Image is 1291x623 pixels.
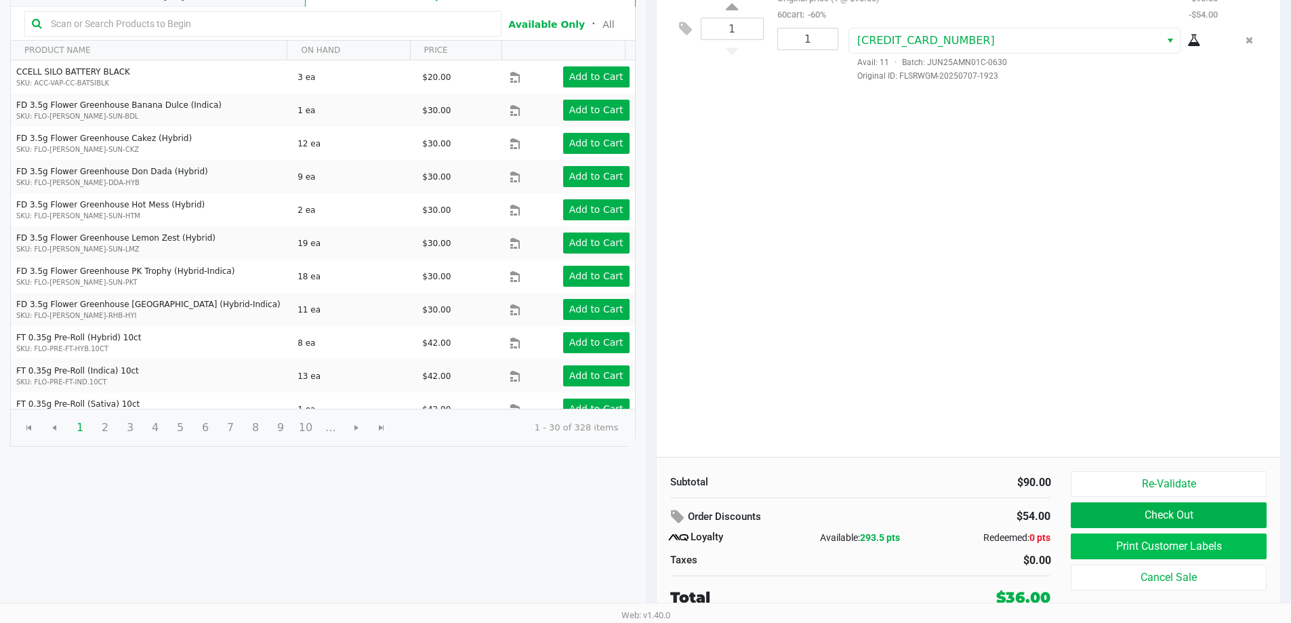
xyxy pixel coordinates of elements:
[291,193,416,226] td: 2 ea
[569,403,623,414] app-button-loader: Add to Cart
[16,78,286,88] p: SKU: ACC-VAP-CC-BATSIBLK
[291,160,416,193] td: 9 ea
[797,531,924,545] div: Available:
[1160,28,1180,53] button: Select
[422,338,451,348] span: $42.00
[351,422,362,433] span: Go to the next page
[16,244,286,254] p: SKU: FLO-[PERSON_NAME]-SUN-LMZ
[16,277,286,287] p: SKU: FLO-[PERSON_NAME]-SUN-PKT
[11,326,291,359] td: FT 0.35g Pre-Roll (Hybrid) 10ct
[563,365,630,386] button: Add to Cart
[860,532,900,543] span: 293.5 pts
[291,94,416,127] td: 1 ea
[16,415,42,441] span: Go to the first page
[291,60,416,94] td: 3 ea
[291,127,416,160] td: 12 ea
[11,94,291,127] td: FD 3.5g Flower Greenhouse Banana Dulce (Indica)
[1071,502,1266,528] button: Check Out
[287,41,409,60] th: ON HAND
[11,41,635,409] div: Data table
[422,371,451,381] span: $42.00
[11,193,291,226] td: FD 3.5g Flower Greenhouse Hot Mess (Hybrid)
[422,272,451,281] span: $30.00
[11,260,291,293] td: FD 3.5g Flower Greenhouse PK Trophy (Hybrid-Indica)
[569,104,623,115] app-button-loader: Add to Cart
[291,293,416,326] td: 11 ea
[405,421,619,435] kendo-pager-info: 1 - 30 of 328 items
[585,18,602,31] span: ᛫
[1071,565,1266,590] button: Cancel Sale
[16,144,286,155] p: SKU: FLO-[PERSON_NAME]-SUN-CKZ
[670,505,918,529] div: Order Discounts
[422,405,451,414] span: $42.00
[871,475,1051,491] div: $90.00
[563,100,630,121] button: Add to Cart
[117,415,143,441] span: Page 3
[871,552,1051,569] div: $0.00
[422,239,451,248] span: $30.00
[11,359,291,393] td: FT 0.35g Pre-Roll (Indica) 10ct
[1189,9,1218,20] small: -$54.00
[92,415,118,441] span: Page 2
[192,415,218,441] span: Page 6
[16,344,286,354] p: SKU: FLO-PRE-FT-HYB.10CT
[16,111,286,121] p: SKU: FLO-[PERSON_NAME]-SUN-BDL
[67,415,93,441] span: Page 1
[11,393,291,426] td: FT 0.35g Pre-Roll (Sativa) 10ct
[602,18,614,32] button: All
[996,586,1050,609] div: $36.00
[16,211,286,221] p: SKU: FLO-[PERSON_NAME]-SUN-HTM
[318,415,344,441] span: Page 11
[563,166,630,187] button: Add to Cart
[218,415,243,441] span: Page 7
[848,70,1218,82] span: Original ID: FLSRWGM-20250707-1923
[937,505,1050,528] div: $54.00
[293,415,319,441] span: Page 10
[563,233,630,254] button: Add to Cart
[11,293,291,326] td: FD 3.5g Flower Greenhouse [GEOGRAPHIC_DATA] (Hybrid-Indica)
[369,415,394,441] span: Go to the last page
[291,260,416,293] td: 18 ea
[670,586,911,609] div: Total
[11,41,287,60] th: PRODUCT NAME
[569,370,623,381] app-button-loader: Add to Cart
[422,205,451,215] span: $30.00
[569,237,623,248] app-button-loader: Add to Cart
[563,133,630,154] button: Add to Cart
[291,393,416,426] td: 1 ea
[569,204,623,215] app-button-loader: Add to Cart
[291,359,416,393] td: 13 ea
[24,422,35,433] span: Go to the first page
[569,138,623,148] app-button-loader: Add to Cart
[291,226,416,260] td: 19 ea
[569,270,623,281] app-button-loader: Add to Cart
[1240,28,1258,53] button: Remove the package from the orderLine
[422,305,451,315] span: $30.00
[569,71,623,82] app-button-loader: Add to Cart
[11,127,291,160] td: FD 3.5g Flower Greenhouse Cakez (Hybrid)
[670,529,797,546] div: Loyalty
[569,304,623,315] app-button-loader: Add to Cart
[167,415,193,441] span: Page 5
[777,9,826,20] small: 60cart:
[16,178,286,188] p: SKU: FLO-[PERSON_NAME]-DDA-HYB
[563,266,630,287] button: Add to Cart
[563,66,630,87] button: Add to Cart
[1029,532,1050,543] span: 0 pts
[344,415,369,441] span: Go to the next page
[16,310,286,321] p: SKU: FLO-[PERSON_NAME]-RHB-HYI
[410,41,502,60] th: PRICE
[1071,534,1266,559] button: Print Customer Labels
[889,58,902,67] span: ·
[376,422,387,433] span: Go to the last page
[1071,471,1266,497] button: Re-Validate
[563,199,630,220] button: Add to Cart
[422,172,451,182] span: $30.00
[621,610,670,620] span: Web: v1.40.0
[670,475,851,490] div: Subtotal
[569,171,623,182] app-button-loader: Add to Cart
[11,60,291,94] td: CCELL SILO BATTERY BLACK
[804,9,826,20] span: -60%
[563,399,630,420] button: Add to Cart
[49,422,60,433] span: Go to the previous page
